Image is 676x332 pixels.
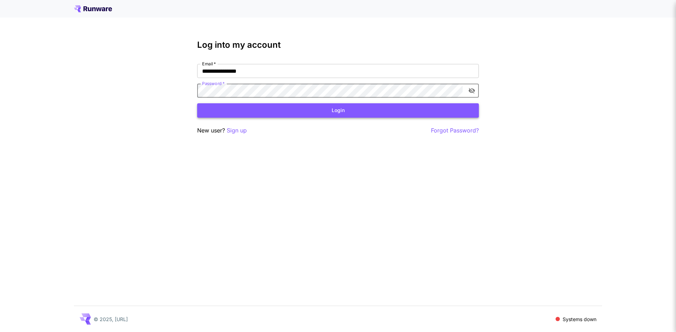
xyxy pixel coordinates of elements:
button: toggle password visibility [465,84,478,97]
p: © 2025, [URL] [94,315,128,323]
h3: Log into my account [197,40,479,50]
p: Systems down [563,315,596,323]
button: Login [197,103,479,118]
button: Sign up [227,126,247,135]
label: Password [202,80,225,86]
label: Email [202,61,216,67]
button: Forgot Password? [431,126,479,135]
p: New user? [197,126,247,135]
